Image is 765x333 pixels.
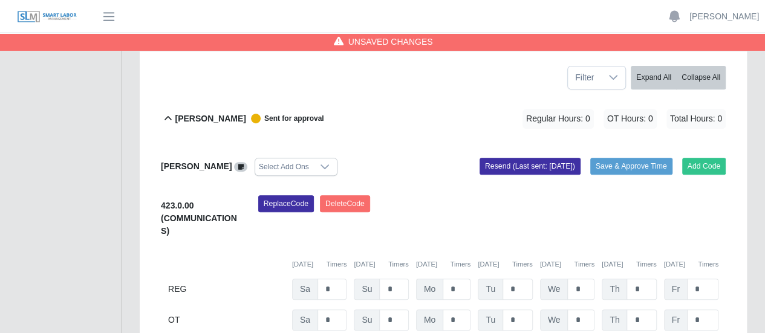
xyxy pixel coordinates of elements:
button: Expand All [631,66,677,89]
div: OT [168,309,285,331]
button: Timers [327,259,347,270]
span: Fr [664,279,688,300]
div: [DATE] [416,259,470,270]
span: Sa [292,309,318,331]
button: Timers [512,259,533,270]
span: Regular Hours: 0 [522,109,594,129]
button: Timers [574,259,594,270]
a: View/Edit Notes [234,161,247,171]
a: [PERSON_NAME] [689,10,759,23]
span: Fr [664,309,688,331]
span: We [540,309,568,331]
div: [DATE] [664,259,718,270]
button: Add Code [682,158,726,175]
div: [DATE] [354,259,408,270]
button: ReplaceCode [258,195,314,212]
div: bulk actions [631,66,726,89]
span: Sent for approval [246,114,324,123]
span: Mo [416,279,443,300]
span: Tu [478,279,503,300]
span: Sa [292,279,318,300]
button: Timers [636,259,657,270]
span: Su [354,279,380,300]
span: OT Hours: 0 [604,109,657,129]
div: Select Add Ons [255,158,313,175]
img: SLM Logo [17,10,77,24]
div: REG [168,279,285,300]
span: Total Hours: 0 [666,109,726,129]
span: Tu [478,309,503,331]
div: [DATE] [602,259,656,270]
b: 423.0.00 (COMMUNICATIONS) [161,201,237,236]
button: DeleteCode [320,195,370,212]
span: Th [602,279,627,300]
span: We [540,279,568,300]
b: [PERSON_NAME] [175,112,246,125]
button: Save & Approve Time [590,158,672,175]
span: Su [354,309,380,331]
div: [DATE] [292,259,347,270]
span: Th [602,309,627,331]
button: [PERSON_NAME] Sent for approval Regular Hours: 0 OT Hours: 0 Total Hours: 0 [161,94,726,143]
button: Collapse All [676,66,726,89]
b: [PERSON_NAME] [161,161,232,171]
button: Timers [388,259,409,270]
button: Timers [450,259,470,270]
span: Filter [568,66,601,89]
div: [DATE] [540,259,594,270]
span: Unsaved Changes [348,36,433,48]
div: [DATE] [478,259,532,270]
button: Resend (Last sent: [DATE]) [480,158,581,175]
button: Timers [698,259,718,270]
span: Mo [416,309,443,331]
